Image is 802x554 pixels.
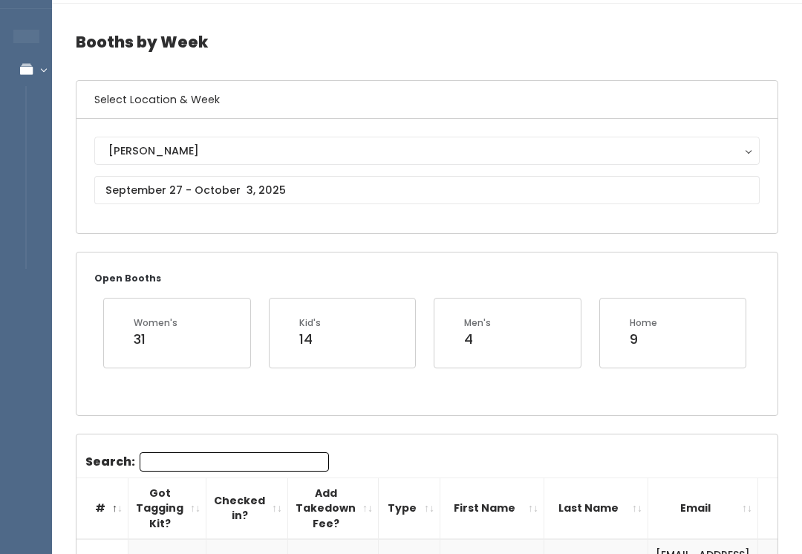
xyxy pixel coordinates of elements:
th: Got Tagging Kit?: activate to sort column ascending [128,478,206,539]
div: Home [630,316,657,330]
h4: Booths by Week [76,22,778,62]
th: Add Takedown Fee?: activate to sort column ascending [288,478,379,539]
div: 31 [134,330,177,349]
h6: Select Location & Week [76,81,777,119]
input: Search: [140,452,329,472]
div: 4 [464,330,491,349]
div: 9 [630,330,657,349]
div: Kid's [299,316,321,330]
input: September 27 - October 3, 2025 [94,176,760,204]
th: Last Name: activate to sort column ascending [544,478,648,539]
th: Type: activate to sort column ascending [379,478,440,539]
th: Checked in?: activate to sort column ascending [206,478,288,539]
th: First Name: activate to sort column ascending [440,478,544,539]
div: Women's [134,316,177,330]
small: Open Booths [94,272,161,284]
div: Men's [464,316,491,330]
div: [PERSON_NAME] [108,143,746,159]
div: 14 [299,330,321,349]
label: Search: [85,452,329,472]
th: #: activate to sort column descending [76,478,128,539]
button: [PERSON_NAME] [94,137,760,165]
th: Email: activate to sort column ascending [648,478,758,539]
